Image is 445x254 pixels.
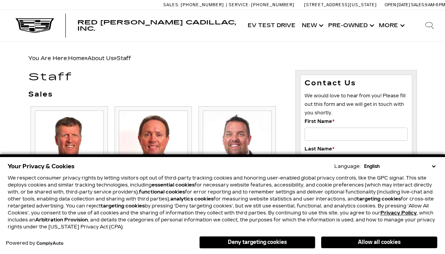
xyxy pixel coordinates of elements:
button: More [376,10,406,41]
strong: analytics cookies [170,196,214,202]
a: New [299,10,325,41]
strong: targeting cookies [357,196,401,202]
span: Open [DATE] [385,2,410,7]
span: [PHONE_NUMBER] [181,2,224,7]
span: [PHONE_NUMBER] [251,2,294,7]
a: Sales: [PHONE_NUMBER] [163,3,226,7]
img: Cadillac Dark Logo with Cadillac White Text [15,18,54,33]
a: Home [68,55,85,62]
strong: functional cookies [139,189,185,195]
a: Privacy Policy [380,210,417,216]
select: Language Select [362,163,437,170]
div: Powered by [6,241,63,246]
label: Last Name [305,145,334,153]
span: Service: [229,2,250,7]
span: » [68,55,131,62]
button: Deny targeting cookies [199,236,315,249]
span: Your Privacy & Cookies [8,161,75,172]
img: Mike Jorgensen [35,111,104,180]
a: About Us [87,55,114,62]
span: Staff [116,55,131,62]
label: First Name [305,117,334,126]
div: Language: [334,164,361,169]
span: » [87,55,131,62]
a: ComplyAuto [36,241,63,246]
a: Service: [PHONE_NUMBER] [226,3,296,7]
strong: Arbitration Provision [35,217,88,223]
button: Allow all cookies [321,237,437,248]
span: Red [PERSON_NAME] Cadillac, Inc. [77,19,236,32]
span: We would love to hear from you! Please fill out this form and we will get in touch with you shortly. [305,93,406,116]
span: 9 AM-6 PM [425,2,445,7]
span: Sales: [411,2,425,7]
a: [STREET_ADDRESS][US_STATE] [304,2,377,7]
a: Pre-Owned [325,10,376,41]
h3: Contact Us [305,79,408,88]
a: Red [PERSON_NAME] Cadillac, Inc. [77,19,237,32]
img: Leif Clinard [203,111,272,180]
h3: Sales [28,91,284,98]
p: We respect consumer privacy rights by letting visitors opt out of third-party tracking cookies an... [8,175,437,230]
h1: Staff [28,72,284,83]
span: Sales: [163,2,180,7]
a: EV Test Drive [245,10,299,41]
strong: essential cookies [152,182,195,188]
div: Breadcrumbs [28,53,417,64]
img: Thom Buckley [119,111,188,180]
span: You Are Here: [28,55,131,62]
strong: targeting cookies [101,203,145,209]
